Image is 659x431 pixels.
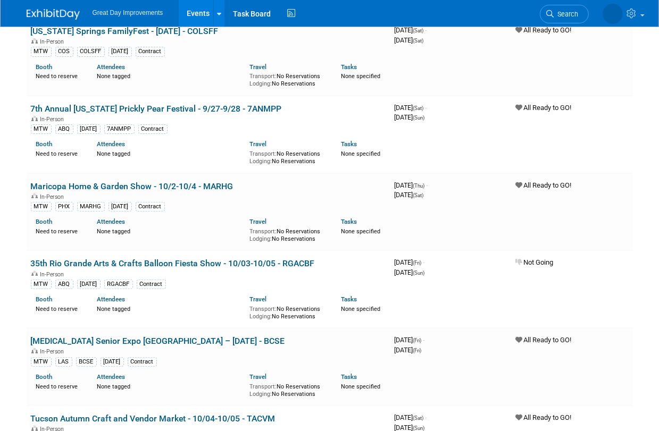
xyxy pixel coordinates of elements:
a: Attendees [97,140,125,148]
span: (Sat) [413,415,424,421]
a: Booth [36,140,53,148]
div: None tagged [97,303,241,313]
a: Attendees [97,373,125,381]
span: None specified [341,383,380,390]
a: [MEDICAL_DATA] Senior Expo [GEOGRAPHIC_DATA] – [DATE] - BCSE [31,336,285,346]
span: (Fri) [413,260,422,266]
div: MTW [31,357,52,367]
a: [US_STATE] Springs FamilyFest - [DATE] - COLSFF [31,26,219,36]
div: [DATE] [109,47,132,56]
a: Tasks [341,218,357,225]
span: [DATE] [395,36,424,44]
span: (Sun) [413,115,425,121]
a: Booth [36,63,53,71]
span: Transport: [249,150,277,157]
span: In-Person [40,193,68,200]
div: MARHG [77,202,105,212]
div: Need to reserve [36,148,81,158]
div: MTW [31,124,52,134]
div: MTW [31,47,52,56]
span: All Ready to GO! [516,336,572,344]
div: None tagged [97,381,241,391]
a: Booth [36,295,53,303]
span: In-Person [40,116,68,123]
img: In-Person Event [31,348,38,353]
div: Contract [138,124,168,134]
span: All Ready to GO! [516,104,572,112]
a: Attendees [97,63,125,71]
div: Need to reserve [36,226,81,235]
div: BCSE [76,357,97,367]
img: In-Person Event [31,193,38,199]
div: None tagged [97,148,241,158]
span: Lodging: [249,80,272,87]
a: Attendees [97,218,125,225]
div: None tagged [97,226,241,235]
span: - [426,413,427,421]
a: Booth [36,373,53,381]
span: In-Person [40,348,68,355]
span: [DATE] [395,113,425,121]
span: [DATE] [395,413,427,421]
a: Booth [36,218,53,225]
span: Transport: [249,73,277,80]
div: Need to reserve [36,71,81,80]
div: None tagged [97,71,241,80]
span: In-Person [40,271,68,278]
a: Tasks [341,373,357,381]
span: [DATE] [395,191,424,199]
span: None specified [341,73,380,80]
span: (Sun) [413,270,425,276]
a: Travel [249,63,266,71]
span: Lodging: [249,391,272,398]
span: - [426,104,427,112]
div: [DATE] [101,357,124,367]
div: Need to reserve [36,381,81,391]
span: [DATE] [395,26,427,34]
a: Tasks [341,140,357,148]
span: Lodging: [249,235,272,242]
span: (Sat) [413,38,424,44]
div: Contract [137,280,166,289]
div: Contract [136,202,165,212]
span: - [427,181,428,189]
span: - [423,258,425,266]
div: [DATE] [77,280,101,289]
img: In-Person Event [31,38,38,44]
a: Search [540,5,589,23]
span: All Ready to GO! [516,413,572,421]
span: (Sun) [413,425,425,431]
span: (Sat) [413,192,424,198]
img: In-Person Event [31,271,38,276]
span: None specified [341,306,380,312]
a: Tucson Autumn Craft and Vendor Market - 10/04-10/05 - TACVM [31,413,276,424]
span: (Fri) [413,348,422,353]
div: [DATE] [109,202,132,212]
span: Not Going [516,258,554,266]
div: No Reservations No Reservations [249,303,325,320]
a: Travel [249,140,266,148]
div: LAS [55,357,72,367]
img: ExhibitDay [27,9,80,20]
a: Tasks [341,295,357,303]
div: MTW [31,202,52,212]
span: (Sat) [413,105,424,111]
a: Travel [249,295,266,303]
a: Travel [249,373,266,381]
a: Attendees [97,295,125,303]
span: (Fri) [413,337,422,343]
a: 7th Annual [US_STATE] Prickly Pear Festival - 9/27-9/28 - 7ANMPP [31,104,282,114]
a: 35th Rio Grande Arts & Crafts Balloon Fiesta Show - 10/03-10/05 - RGACBF [31,258,315,268]
div: No Reservations No Reservations [249,71,325,87]
span: Search [554,10,579,18]
span: Transport: [249,228,277,235]
span: (Thu) [413,183,425,189]
a: Maricopa Home & Garden Show - 10/2-10/4 - MARHG [31,181,233,191]
span: None specified [341,228,380,235]
div: [DATE] [77,124,101,134]
div: COS [55,47,73,56]
div: Contract [128,357,157,367]
div: No Reservations No Reservations [249,148,325,165]
span: [DATE] [395,258,425,266]
span: All Ready to GO! [516,26,572,34]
